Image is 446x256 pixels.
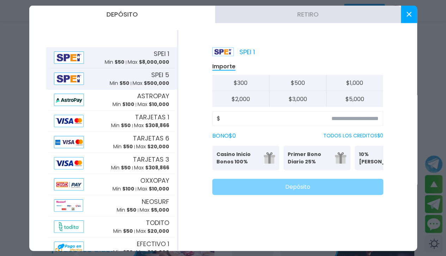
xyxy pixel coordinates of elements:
[134,122,169,129] p: Max
[355,145,422,170] button: 10% [PERSON_NAME]
[137,239,169,249] span: EFECTIVO 1
[139,58,169,65] span: $ 8,000,000
[149,101,169,108] span: $ 10,000
[115,58,124,65] span: $ 50
[269,91,326,107] button: $3,000
[113,249,133,256] p: Min
[127,206,136,213] span: $ 50
[46,152,177,174] button: AlipayTARJETAS 3Min $50Max $308,866
[46,216,177,237] button: AlipayTODITOMin $50Max $20,000
[217,114,220,123] span: $
[212,131,236,140] label: BONO $ 0
[145,122,169,129] span: $ 308,866
[112,185,134,193] p: Min
[134,164,169,171] p: Max
[212,91,269,107] button: $2,000
[46,131,177,152] button: AlipayTARJETAS 6Min $50Max $20,000
[46,174,177,195] button: AlipayOXXOPAYMin $100Max $10,000
[121,122,131,129] span: $ 50
[215,5,401,23] button: Retiro
[288,150,331,165] p: Primer Bono Diario 25%
[151,70,169,80] span: SPEI 5
[147,143,169,150] span: $ 20,000
[105,58,124,66] p: Min
[46,195,177,216] button: AlipayNEOSURFMin $50Max $5,000
[326,75,383,91] button: $1,000
[54,157,84,169] img: Alipay
[136,227,169,235] p: Max
[54,241,84,254] img: Alipay
[54,51,84,63] img: Alipay
[54,93,84,106] img: Alipay
[140,206,169,214] p: Max
[135,112,169,122] span: TARJETAS 1
[212,75,269,91] button: $300
[113,227,133,235] p: Min
[323,132,383,139] p: TODOS LOS CREDITOS $ 0
[326,91,383,107] button: $5,000
[212,62,236,70] p: Importe
[335,152,346,163] img: gift
[46,68,177,89] button: AlipaySPEI 5Min $50Max $500,000
[54,72,84,85] img: Alipay
[144,80,169,87] span: $ 500,000
[123,249,133,256] span: $ 50
[123,143,133,150] span: $ 50
[212,47,234,56] img: Platform Logo
[46,89,177,110] button: AlipayASTROPAYMin $100Max $10,000
[283,145,350,170] button: Primer Bono Diario 25%
[136,249,169,256] p: Max
[120,80,129,87] span: $ 50
[29,5,215,23] button: Depósito
[133,80,169,87] p: Max
[359,150,402,165] p: 10% [PERSON_NAME]
[140,176,169,185] span: OXXOPAY
[54,220,84,232] img: Alipay
[147,227,169,235] span: $ 20,000
[54,178,84,190] img: Alipay
[46,47,177,68] button: AlipaySPEI 1Min $50Max $8,000,000
[212,179,383,195] button: Depósito
[137,91,169,101] span: ASTROPAY
[110,80,129,87] p: Min
[46,110,177,131] button: AlipayTARJETAS 1Min $50Max $308,866
[122,101,134,108] span: $ 100
[269,75,326,91] button: $500
[154,49,169,58] span: SPEI 1
[133,155,169,164] span: TARJETAS 3
[133,133,169,143] span: TARJETAS 6
[145,164,169,171] span: $ 308,866
[121,164,131,171] span: $ 50
[138,185,169,193] p: Max
[122,185,134,192] span: $ 100
[149,185,169,192] span: $ 10,000
[212,47,255,56] p: SPEI 1
[142,197,169,206] span: NEOSURF
[54,114,84,127] img: Alipay
[146,218,169,227] span: TODITO
[54,136,84,148] img: Alipay
[54,199,83,211] img: Alipay
[111,164,131,171] p: Min
[111,122,131,129] p: Min
[123,227,133,235] span: $ 50
[212,145,279,170] button: Casino Inicio Bonos 100%
[113,143,133,150] p: Min
[117,206,136,214] p: Min
[136,143,169,150] p: Max
[138,101,169,108] p: Max
[216,150,259,165] p: Casino Inicio Bonos 100%
[147,249,169,256] span: $ 20,000
[128,58,169,66] p: Max
[112,101,134,108] p: Min
[264,152,275,163] img: gift
[151,206,169,213] span: $ 5,000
